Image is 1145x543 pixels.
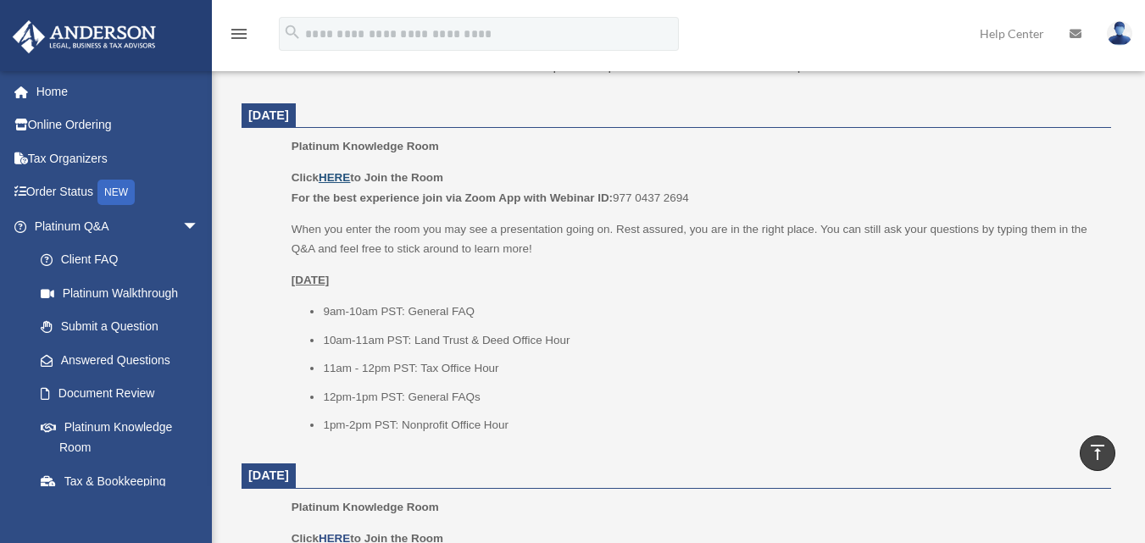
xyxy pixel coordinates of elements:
[323,387,1099,407] li: 12pm-1pm PST: General FAQs
[229,24,249,44] i: menu
[1107,21,1132,46] img: User Pic
[1087,442,1108,463] i: vertical_align_top
[319,171,350,184] a: HERE
[24,310,225,344] a: Submit a Question
[1080,435,1115,471] a: vertical_align_top
[24,243,225,277] a: Client FAQ
[24,276,225,310] a: Platinum Walkthrough
[283,23,302,42] i: search
[24,377,225,411] a: Document Review
[248,468,289,482] span: [DATE]
[323,330,1099,351] li: 10am-11am PST: Land Trust & Deed Office Hour
[292,274,330,286] u: [DATE]
[323,415,1099,435] li: 1pm-2pm PST: Nonprofit Office Hour
[12,209,225,243] a: Platinum Q&Aarrow_drop_down
[12,141,225,175] a: Tax Organizers
[292,140,439,152] span: Platinum Knowledge Room
[229,30,249,44] a: menu
[97,180,135,205] div: NEW
[12,175,225,210] a: Order StatusNEW
[8,20,161,53] img: Anderson Advisors Platinum Portal
[323,302,1099,322] li: 9am-10am PST: General FAQ
[292,171,443,184] b: Click to Join the Room
[292,219,1099,259] p: When you enter the room you may see a presentation going on. Rest assured, you are in the right p...
[292,168,1099,208] p: 977 0437 2694
[24,343,225,377] a: Answered Questions
[24,464,225,518] a: Tax & Bookkeeping Packages
[12,108,225,142] a: Online Ordering
[292,191,613,204] b: For the best experience join via Zoom App with Webinar ID:
[292,501,439,513] span: Platinum Knowledge Room
[248,108,289,122] span: [DATE]
[323,358,1099,379] li: 11am - 12pm PST: Tax Office Hour
[12,75,225,108] a: Home
[182,209,216,244] span: arrow_drop_down
[24,410,216,464] a: Platinum Knowledge Room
